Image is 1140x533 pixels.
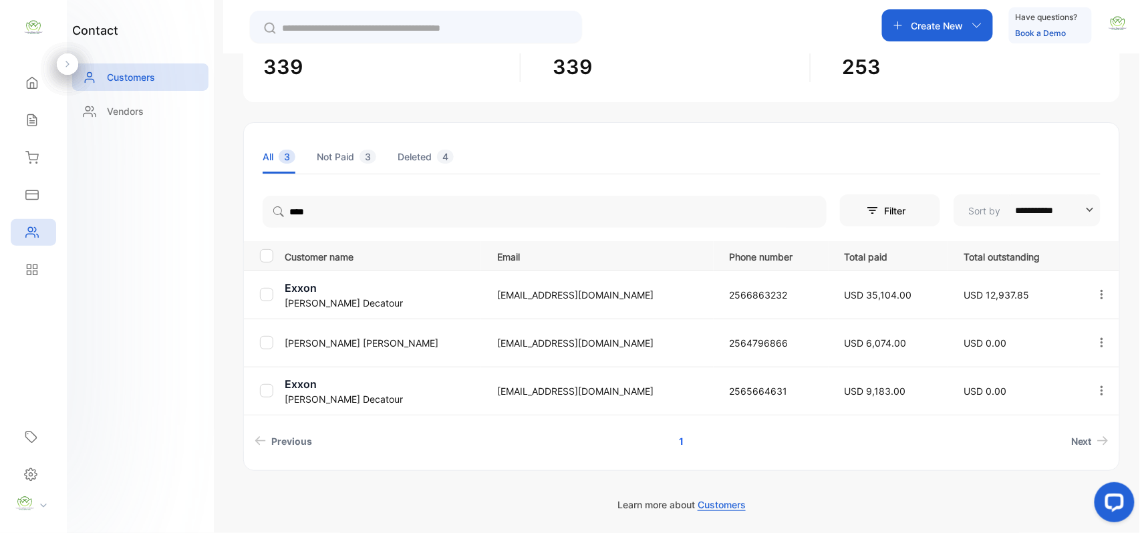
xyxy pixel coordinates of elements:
[845,247,937,264] p: Total paid
[1108,9,1128,41] button: avatar
[664,429,700,454] a: Page 1 is your current page
[730,336,817,350] p: 2564796866
[72,21,118,39] h1: contact
[497,247,702,264] p: Email
[954,194,1101,226] button: Sort by
[968,204,1000,218] p: Sort by
[964,337,1007,349] span: USD 0.00
[285,280,480,296] p: Exxon
[1066,429,1114,454] a: Next page
[360,150,376,164] span: 3
[244,429,1119,454] ul: Pagination
[263,52,509,82] p: 339
[285,247,480,264] p: Customer name
[243,498,1120,512] p: Learn more about
[1108,13,1128,33] img: avatar
[285,336,480,350] p: [PERSON_NAME] [PERSON_NAME]
[964,385,1007,397] span: USD 0.00
[317,140,376,174] li: Not Paid
[285,392,480,406] p: [PERSON_NAME] Decatour
[497,288,702,302] p: [EMAIL_ADDRESS][DOMAIN_NAME]
[553,52,799,82] p: 339
[72,63,208,91] a: Customers
[882,9,993,41] button: Create New
[1071,434,1092,448] span: Next
[437,150,454,164] span: 4
[398,140,454,174] li: Deleted
[285,376,480,392] p: Exxon
[279,150,295,164] span: 3
[107,70,155,84] p: Customers
[845,385,906,397] span: USD 9,183.00
[843,52,1089,82] p: 253
[271,434,312,448] span: Previous
[107,104,144,118] p: Vendors
[1016,11,1078,24] p: Have questions?
[964,247,1068,264] p: Total outstanding
[1016,28,1066,38] a: Book a Demo
[72,98,208,125] a: Vendors
[285,296,480,310] p: [PERSON_NAME] Decatour
[15,494,35,514] img: profile
[845,289,912,301] span: USD 35,104.00
[964,289,1030,301] span: USD 12,937.85
[23,17,43,37] img: logo
[698,499,746,511] span: Customers
[1084,477,1140,533] iframe: LiveChat chat widget
[497,384,702,398] p: [EMAIL_ADDRESS][DOMAIN_NAME]
[497,336,702,350] p: [EMAIL_ADDRESS][DOMAIN_NAME]
[730,288,817,302] p: 2566863232
[911,19,964,33] p: Create New
[730,247,817,264] p: Phone number
[730,384,817,398] p: 2565664631
[249,429,317,454] a: Previous page
[263,140,295,174] li: All
[845,337,907,349] span: USD 6,074.00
